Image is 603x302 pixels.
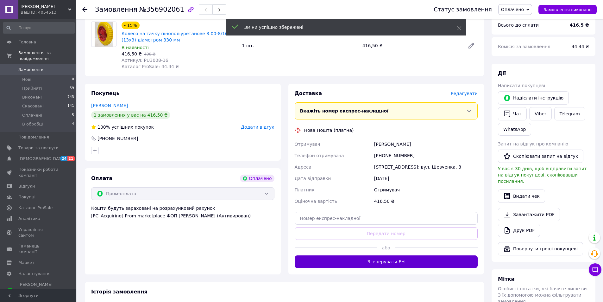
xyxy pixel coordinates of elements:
[122,51,142,56] span: 416,50 ₴
[373,173,479,184] div: [DATE]
[18,67,45,73] span: Замовлення
[122,45,149,50] span: В наявності
[498,190,545,203] button: Видати чек
[72,121,74,127] span: 4
[22,103,44,109] span: Скасовані
[244,24,441,30] div: Зміни успішно збережені
[72,112,74,118] span: 5
[122,64,179,69] span: Каталог ProSale: 44.44 ₴
[303,127,355,133] div: Нова Пошта (платна)
[67,103,74,109] span: 141
[498,208,560,221] a: Завантажити PDF
[295,142,320,147] span: Отримувач
[18,134,49,140] span: Повідомлення
[91,205,274,219] div: Кошти будуть зараховані на розрахунковий рахунок
[91,90,120,96] span: Покупець
[498,83,545,88] span: Написати покупцеві
[22,77,31,82] span: Нові
[95,22,113,47] img: Колесо на тачку пінополіуретанове 3.00-8/16 мм (13х3) діаметром 330 мм
[18,271,51,277] span: Налаштування
[498,150,583,163] button: Скопіювати запит на відгук
[122,58,168,63] span: Артикул: PU3008-16
[498,276,515,282] span: Мітки
[373,184,479,196] div: Отримувач
[295,199,337,204] span: Оціночна вартість
[543,7,592,12] span: Замовлення виконано
[300,108,389,113] span: Вкажіть номер експрес-накладної
[498,107,527,120] button: Чат
[498,224,540,237] a: Друк PDF
[95,6,137,13] span: Замовлення
[122,22,140,29] div: - 15%
[18,227,59,238] span: Управління сайтом
[18,50,76,61] span: Замовлення та повідомлення
[97,135,139,142] div: [PHONE_NUMBER]
[572,44,589,49] span: 44.44 ₴
[91,124,154,130] div: успішних покупок
[18,282,59,299] span: [PERSON_NAME] та рахунки
[18,167,59,178] span: Показники роботи компанії
[18,145,59,151] span: Товари та послуги
[498,166,587,184] span: У вас є 30 днів, щоб відправити запит на відгук покупцеві, скопіювавши посилання.
[91,103,128,108] a: [PERSON_NAME]
[451,91,478,96] span: Редагувати
[97,125,110,130] span: 100%
[21,4,68,10] span: Веселий Господар
[498,70,506,76] span: Дії
[144,52,155,56] span: 490 ₴
[18,216,40,222] span: Аналітика
[570,22,589,28] b: 416.5 ₴
[70,86,74,91] span: 59
[295,164,311,170] span: Адреса
[18,205,53,211] span: Каталог ProSale
[377,245,395,251] span: або
[498,91,569,105] button: Надіслати інструкцію
[373,196,479,207] div: 416.50 ₴
[554,107,585,120] a: Telegram
[22,121,43,127] span: В обробці
[82,6,87,13] div: Повернутися назад
[373,138,479,150] div: [PERSON_NAME]
[21,10,76,15] div: Ваш ID: 4054513
[295,255,478,268] button: Згенерувати ЕН
[240,175,274,182] div: Оплачено
[529,107,551,120] a: Viber
[18,39,36,45] span: Головна
[91,111,170,119] div: 1 замовлення у вас на 416,50 ₴
[501,7,524,12] span: Оплачено
[22,112,42,118] span: Оплачені
[295,90,322,96] span: Доставка
[465,39,478,52] a: Редагувати
[22,94,42,100] span: Виконані
[22,86,42,91] span: Прийняті
[67,156,75,161] span: 21
[498,123,531,136] a: WhatsApp
[498,22,539,28] span: Всього до сплати
[18,183,35,189] span: Відгуки
[18,156,65,162] span: [DEMOGRAPHIC_DATA]
[589,263,601,276] button: Чат з покупцем
[295,153,344,158] span: Телефон отримувача
[18,243,59,255] span: Гаманець компанії
[18,260,35,266] span: Маркет
[67,94,74,100] span: 743
[360,41,462,50] div: 416,50 ₴
[538,5,597,14] button: Замовлення виконано
[434,6,492,13] div: Статус замовлення
[91,213,274,219] div: [FC_Acquiring] Prom marketplace ФОП [PERSON_NAME] (Активирован)
[91,175,112,181] span: Оплата
[295,187,315,192] span: Платник
[295,212,478,225] input: Номер експрес-накладної
[122,31,236,42] a: Колесо на тачку пінополіуретанове 3.00-8/16 мм (13х3) діаметром 330 мм
[72,77,74,82] span: 0
[18,194,35,200] span: Покупці
[239,41,360,50] div: 1 шт.
[373,150,479,161] div: [PHONE_NUMBER]
[91,289,148,295] span: Історія замовлення
[139,6,184,13] span: №356902061
[498,242,583,255] button: Повернути гроші покупцеві
[498,141,568,146] span: Запит на відгук про компанію
[60,156,67,161] span: 24
[498,44,550,49] span: Комісія за замовлення
[295,176,331,181] span: Дата відправки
